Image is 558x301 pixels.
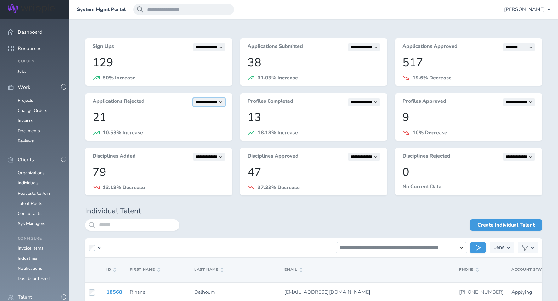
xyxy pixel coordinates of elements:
[85,207,542,216] h1: Individual Talent
[248,56,380,69] p: 38
[504,4,550,15] button: [PERSON_NAME]
[93,166,225,179] p: 79
[61,84,66,90] button: -
[18,170,45,176] a: Organizations
[511,289,532,296] span: Applying
[18,138,34,144] a: Reviews
[284,289,370,296] span: [EMAIL_ADDRESS][DOMAIN_NAME]
[248,98,293,106] h3: Profiles Completed
[130,289,145,296] span: Rihane
[402,153,450,161] h3: Disciplines Rejected
[402,98,446,106] h3: Profiles Approved
[18,200,42,206] a: Talent Pools
[402,166,535,179] p: 0
[18,236,62,241] h4: Configure
[459,268,479,272] span: Phone
[103,184,145,191] span: 13.19% Decrease
[18,59,62,64] h4: Queues
[18,180,39,186] a: Individuals
[18,128,40,134] a: Documents
[258,129,298,136] span: 18.18% Increase
[93,98,145,106] h3: Applications Rejected
[470,219,542,231] a: Create Individual Talent
[402,183,441,190] span: No Current Data
[93,111,225,124] p: 21
[93,153,136,161] h3: Disciplines Added
[470,242,486,253] button: Run Action
[18,68,26,74] a: Jobs
[18,107,47,113] a: Change Orders
[93,56,225,69] p: 129
[18,118,33,124] a: Invoices
[459,289,504,296] span: [PHONE_NUMBER]
[8,4,55,13] img: Wripple
[103,129,143,136] span: 10.53% Increase
[248,166,380,179] p: 47
[504,7,545,12] span: [PERSON_NAME]
[402,111,535,124] p: 9
[194,268,223,272] span: Last Name
[18,84,30,90] span: Work
[18,190,50,196] a: Requests to Join
[106,289,122,296] a: 18568
[248,111,380,124] p: 13
[77,7,126,12] a: System Mgmt Portal
[18,294,32,300] span: Talent
[18,46,42,51] span: Resources
[248,153,299,161] h3: Disciplines Approved
[93,43,114,51] h3: Sign Ups
[18,221,45,227] a: Sys Managers
[413,129,447,136] span: 10% Decrease
[18,29,42,35] span: Dashboard
[106,268,116,272] span: ID
[130,268,160,272] span: First Name
[18,245,43,251] a: Invoice Items
[18,97,33,103] a: Projects
[18,265,42,271] a: Notifications
[511,267,549,272] span: Account Status
[402,56,535,69] p: 517
[61,157,66,162] button: -
[413,74,452,81] span: 19.6% Decrease
[61,294,66,300] button: -
[18,255,37,261] a: Industries
[490,242,514,253] button: Lens
[284,268,302,272] span: Email
[248,43,303,51] h3: Applications Submitted
[493,242,504,253] h3: Lens
[194,289,215,296] span: Dalhoum
[18,211,42,217] a: Consultants
[258,184,300,191] span: 37.33% Decrease
[258,74,298,81] span: 31.03% Increase
[18,275,50,281] a: Dashboard Feed
[18,157,34,163] span: Clients
[103,74,135,81] span: 50% Increase
[402,43,458,51] h3: Applications Approved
